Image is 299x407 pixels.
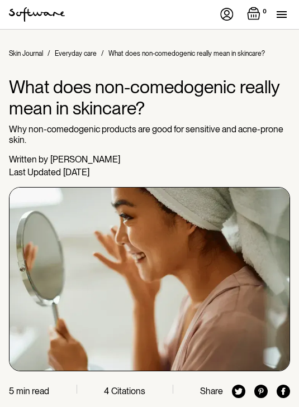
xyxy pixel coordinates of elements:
a: home [9,7,65,22]
a: Everyday care [55,50,97,58]
img: twitter icon [232,385,245,398]
h1: What does non-comedogenic really mean in skincare? [9,76,290,119]
div: Written by [9,154,48,165]
div: What does non-comedogenic really mean in skincare? [108,50,265,58]
div: Last Updated [9,167,61,178]
div: / [48,50,50,58]
a: Open empty cart [247,7,269,22]
img: Software Logo [9,7,65,22]
div: / [101,50,104,58]
img: pinterest icon [254,385,268,398]
div: 0 [260,7,269,17]
div: min read [16,386,49,396]
p: Why non-comedogenic products are good for sensitive and acne-prone skin. [9,124,290,145]
div: Citations [111,386,145,396]
div: [DATE] [63,167,89,178]
div: 5 [9,386,14,396]
div: [PERSON_NAME] [50,154,120,165]
img: facebook icon [277,385,290,398]
div: Share [200,386,223,396]
div: 4 [104,386,109,396]
a: Skin Journal [9,50,43,58]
